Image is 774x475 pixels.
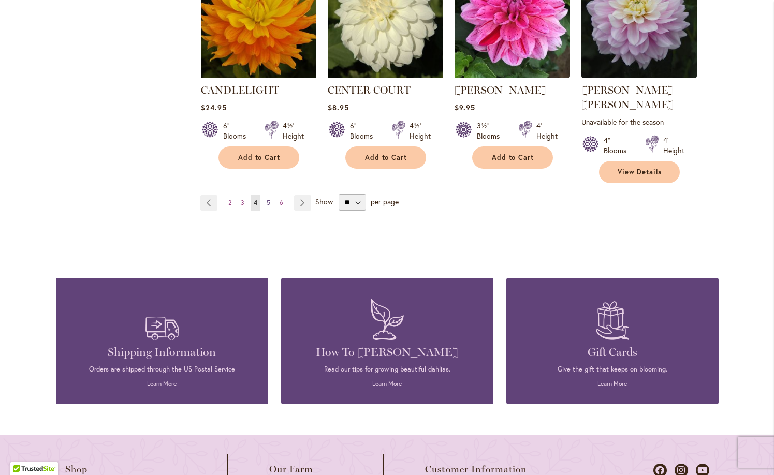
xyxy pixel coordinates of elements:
a: Learn More [147,380,177,388]
div: 4' Height [663,135,684,156]
span: Customer Information [425,464,528,474]
span: 2 [228,199,231,206]
span: Add to Cart [238,153,281,162]
div: 4½' Height [410,121,431,141]
div: 4" Blooms [604,135,633,156]
div: 4½' Height [283,121,304,141]
a: 6 [277,195,286,211]
a: CANDLELIGHT [201,70,316,80]
button: Add to Cart [218,146,299,169]
span: Add to Cart [365,153,407,162]
a: 5 [264,195,273,211]
span: Shop [65,464,88,474]
span: $24.95 [201,102,227,112]
h4: Gift Cards [522,345,703,360]
div: 3½" Blooms [477,121,506,141]
a: 3 [238,195,247,211]
a: [PERSON_NAME] [455,84,547,96]
p: Unavailable for the season [581,117,697,127]
button: Add to Cart [472,146,553,169]
button: Add to Cart [345,146,426,169]
h4: Shipping Information [71,345,253,360]
a: CHA CHING [455,70,570,80]
a: Charlotte Mae [581,70,697,80]
a: CENTER COURT [328,70,443,80]
span: 4 [254,199,257,206]
span: Add to Cart [492,153,534,162]
span: $8.95 [328,102,349,112]
span: 3 [241,199,244,206]
span: $9.95 [455,102,475,112]
a: 2 [226,195,234,211]
p: Orders are shipped through the US Postal Service [71,365,253,374]
h4: How To [PERSON_NAME] [297,345,478,360]
iframe: Launch Accessibility Center [8,438,37,467]
div: 6" Blooms [350,121,379,141]
a: Learn More [372,380,402,388]
a: CANDLELIGHT [201,84,279,96]
span: 5 [267,199,270,206]
span: Our Farm [269,464,314,474]
div: 6" Blooms [223,121,252,141]
span: View Details [618,168,662,176]
a: CENTER COURT [328,84,411,96]
span: Show [315,197,333,206]
a: [PERSON_NAME] [PERSON_NAME] [581,84,674,111]
span: per page [371,197,399,206]
span: 6 [280,199,283,206]
p: Give the gift that keeps on blooming. [522,365,703,374]
a: View Details [599,161,680,183]
p: Read our tips for growing beautiful dahlias. [297,365,478,374]
div: 4' Height [536,121,558,141]
a: Learn More [597,380,627,388]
